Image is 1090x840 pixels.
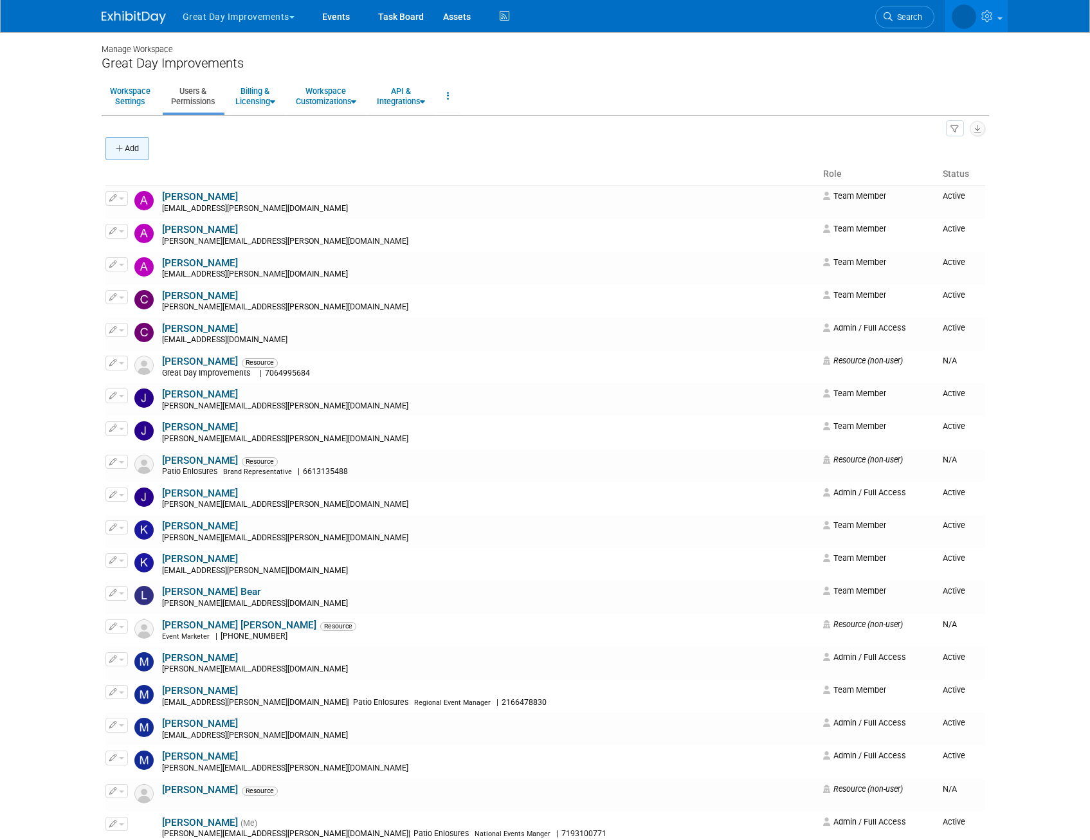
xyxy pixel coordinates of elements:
[215,632,217,641] span: |
[943,290,965,300] span: Active
[823,751,906,760] span: Admin / Full Access
[134,290,154,309] img: Chris Winston
[162,698,815,708] div: [EMAIL_ADDRESS][PERSON_NAME][DOMAIN_NAME]
[943,520,965,530] span: Active
[943,586,965,596] span: Active
[298,467,300,476] span: |
[162,467,221,476] span: Patio Enlosures
[823,817,906,826] span: Admin / Full Access
[952,5,976,29] img: Paula Shoemaker
[162,401,815,412] div: [PERSON_NAME][EMAIL_ADDRESS][PERSON_NAME][DOMAIN_NAME]
[162,718,238,729] a: [PERSON_NAME]
[300,467,352,476] span: 6613135488
[943,323,965,333] span: Active
[162,763,815,774] div: [PERSON_NAME][EMAIL_ADDRESS][PERSON_NAME][DOMAIN_NAME]
[134,751,154,770] img: Melissa Skinner
[162,191,238,203] a: [PERSON_NAME]
[368,80,433,112] a: API &Integrations
[162,323,238,334] a: [PERSON_NAME]
[162,500,815,510] div: [PERSON_NAME][EMAIL_ADDRESS][PERSON_NAME][DOMAIN_NAME]
[943,619,957,629] span: N/A
[823,388,886,398] span: Team Member
[162,652,238,664] a: [PERSON_NAME]
[823,619,903,629] span: Resource (non-user)
[134,817,154,836] img: Paula Shoemaker
[162,388,238,400] a: [PERSON_NAME]
[823,224,886,233] span: Team Member
[242,457,278,466] span: Resource
[102,80,159,112] a: WorkspaceSettings
[260,369,262,378] span: |
[242,358,278,367] span: Resource
[162,455,238,466] a: [PERSON_NAME]
[558,829,610,838] span: 7193100771
[162,257,238,269] a: [PERSON_NAME]
[823,257,886,267] span: Team Member
[943,356,957,365] span: N/A
[823,652,906,662] span: Admin / Full Access
[823,421,886,431] span: Team Member
[134,553,154,572] img: Kurenia Barnes
[823,356,903,365] span: Resource (non-user)
[134,652,154,671] img: Madison Phillips
[943,652,965,662] span: Active
[162,356,238,367] a: [PERSON_NAME]
[943,488,965,497] span: Active
[943,257,965,267] span: Active
[102,55,989,71] div: Great Day Improvements
[163,80,223,112] a: Users &Permissions
[162,731,815,741] div: [EMAIL_ADDRESS][PERSON_NAME][DOMAIN_NAME]
[823,520,886,530] span: Team Member
[943,421,965,431] span: Active
[943,751,965,760] span: Active
[162,784,238,796] a: [PERSON_NAME]
[475,830,550,838] span: National Events Manger
[943,784,957,794] span: N/A
[943,817,965,826] span: Active
[162,533,815,543] div: [PERSON_NAME][EMAIL_ADDRESS][PERSON_NAME][DOMAIN_NAME]
[241,819,257,828] span: (Me)
[823,784,903,794] span: Resource (non-user)
[320,622,356,631] span: Resource
[410,829,473,838] span: Patio Enlosures
[102,32,989,55] div: Manage Workspace
[498,698,550,707] span: 2166478830
[348,698,350,707] span: |
[162,488,238,499] a: [PERSON_NAME]
[134,421,154,441] img: Jeff Garrett
[134,784,154,803] img: Resource
[823,685,886,695] span: Team Member
[162,599,815,609] div: [PERSON_NAME][EMAIL_ADDRESS][DOMAIN_NAME]
[350,698,412,707] span: Patio Enlosures
[102,11,166,24] img: ExhibitDay
[223,468,292,476] span: Brand Representative
[162,664,815,675] div: [PERSON_NAME][EMAIL_ADDRESS][DOMAIN_NAME]
[262,369,314,378] span: 7064995684
[134,388,154,408] img: Javon Woods
[134,488,154,507] img: Jennifer Hockstra
[823,455,903,464] span: Resource (non-user)
[938,163,985,185] th: Status
[162,619,316,631] a: [PERSON_NAME] [PERSON_NAME]
[943,553,965,563] span: Active
[162,302,815,313] div: [PERSON_NAME][EMAIL_ADDRESS][PERSON_NAME][DOMAIN_NAME]
[134,257,154,277] img: Angelique Critz
[162,520,238,532] a: [PERSON_NAME]
[162,632,210,641] span: Event Marketer
[134,685,154,704] img: Mark Mencarini
[414,698,491,707] span: Regional Event Manager
[893,12,922,22] span: Search
[162,685,238,697] a: [PERSON_NAME]
[162,421,238,433] a: [PERSON_NAME]
[823,586,886,596] span: Team Member
[287,80,365,112] a: WorkspaceCustomizations
[162,237,815,247] div: [PERSON_NAME][EMAIL_ADDRESS][PERSON_NAME][DOMAIN_NAME]
[162,290,238,302] a: [PERSON_NAME]
[134,191,154,210] img: Akeela Miller
[162,553,238,565] a: [PERSON_NAME]
[162,586,260,598] a: [PERSON_NAME] Bear
[162,335,815,345] div: [EMAIL_ADDRESS][DOMAIN_NAME]
[943,718,965,727] span: Active
[823,718,906,727] span: Admin / Full Access
[823,553,886,563] span: Team Member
